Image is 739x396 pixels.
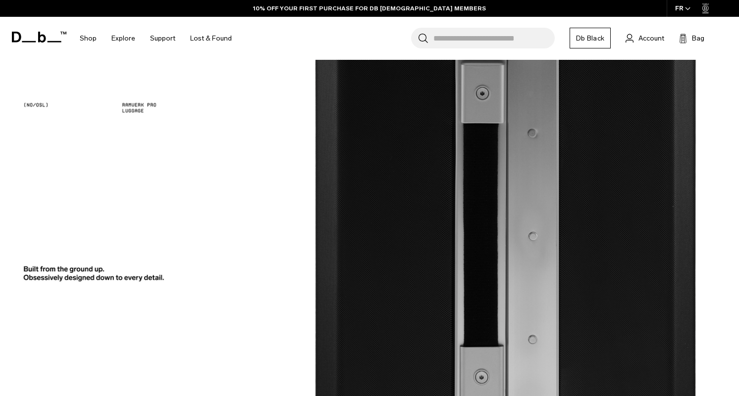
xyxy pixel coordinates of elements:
[692,33,704,44] span: Bag
[150,21,175,56] a: Support
[253,4,486,13] a: 10% OFF YOUR FIRST PURCHASE FOR DB [DEMOGRAPHIC_DATA] MEMBERS
[570,28,611,48] a: Db Black
[72,17,239,60] nav: Main Navigation
[638,33,664,44] span: Account
[80,21,97,56] a: Shop
[111,21,135,56] a: Explore
[679,32,704,44] button: Bag
[190,21,232,56] a: Lost & Found
[626,32,664,44] a: Account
